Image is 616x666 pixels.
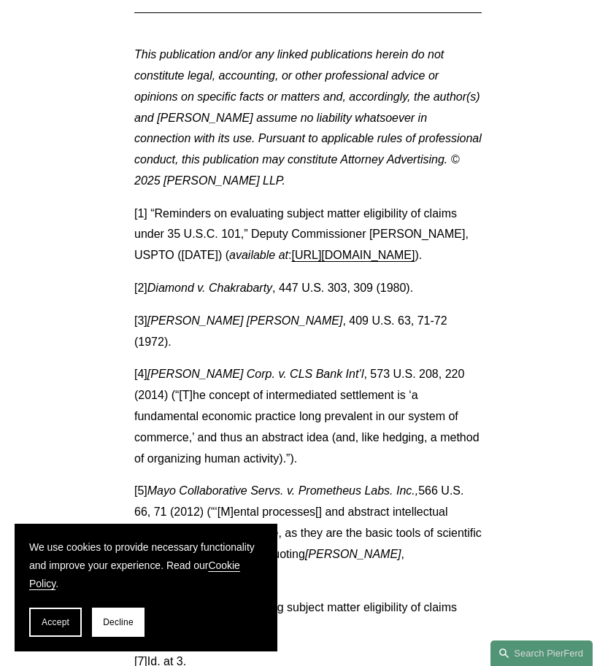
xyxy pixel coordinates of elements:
[134,311,482,353] p: [3] , 409 U.S. 63, 71-72 (1972).
[134,204,482,266] p: [1] “Reminders on evaluating subject matter eligibility of claims under 35 U.S.C. 101,” Deputy Co...
[42,617,69,627] span: Accept
[490,640,593,666] a: Search this site
[305,548,401,560] em: [PERSON_NAME]
[229,249,288,261] em: available at
[147,282,272,294] em: Diamond v. Chakrabarty
[134,278,482,299] p: [2] , 447 U.S. 303, 309 (1980).
[29,559,240,589] a: Cookie Policy
[103,617,134,627] span: Decline
[134,481,482,586] p: [5] 566 U.S. 66, 71 (2012) (“‘[M]ental processes[] and abstract intellectual concepts are not pat...
[147,484,418,497] em: Mayo Collaborative Servs. v. Prometheus Labs. Inc.,
[291,249,415,261] a: [URL][DOMAIN_NAME]
[134,597,482,640] p: [6] “Reminders on evaluating subject matter eligibility of claims under 35 U.S.C. 101” at 2.
[15,524,277,651] section: Cookie banner
[29,538,263,593] p: We use cookies to provide necessary functionality and improve your experience. Read our .
[147,368,364,380] em: [PERSON_NAME] Corp. v. CLS Bank Int’l
[134,364,482,469] p: [4] , 573 U.S. 208, 220 (2014) (“[T]he concept of intermediated settlement is ‘a fundamental econ...
[29,608,82,637] button: Accept
[134,48,485,187] em: This publication and/or any linked publications herein do not constitute legal, accounting, or ot...
[92,608,145,637] button: Decline
[147,314,343,327] em: [PERSON_NAME] [PERSON_NAME]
